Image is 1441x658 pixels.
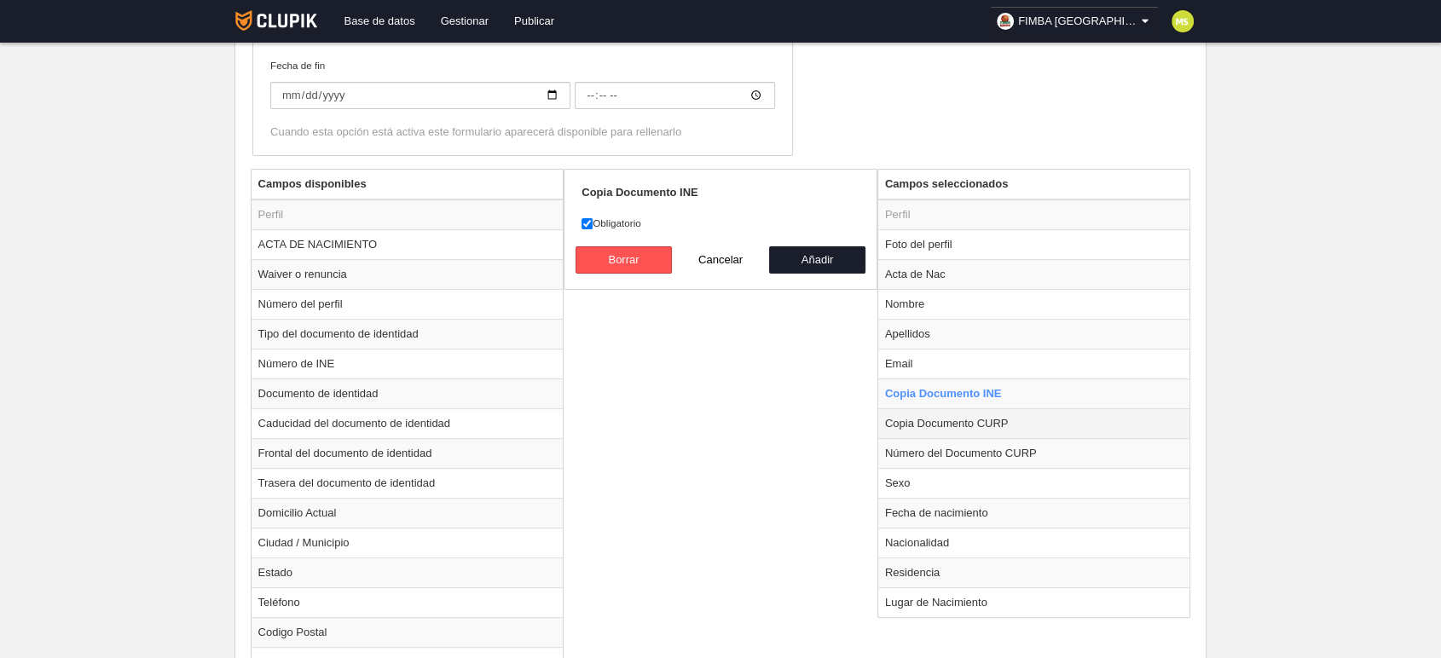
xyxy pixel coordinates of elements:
td: Sexo [878,468,1190,498]
td: Número de INE [252,349,564,378]
td: Estado [252,557,564,587]
span: FIMBA [GEOGRAPHIC_DATA] [1018,13,1137,30]
th: Campos seleccionados [878,170,1190,199]
td: Caducidad del documento de identidad [252,408,564,438]
input: Fecha de fin [270,82,570,109]
td: Perfil [252,199,564,230]
td: Copia Documento CURP [878,408,1190,438]
button: Añadir [769,246,866,274]
th: Campos disponibles [252,170,564,199]
button: Borrar [576,246,673,274]
td: Fecha de nacimiento [878,498,1190,528]
td: Tipo del documento de identidad [252,319,564,349]
td: Lugar de Nacimiento [878,587,1190,617]
td: Acta de Nac [878,259,1190,289]
td: Número del Documento CURP [878,438,1190,468]
a: FIMBA [GEOGRAPHIC_DATA] [990,7,1159,36]
img: Clupik [235,10,318,31]
td: Email [878,349,1190,378]
td: Nacionalidad [878,528,1190,557]
td: Número del perfil [252,289,564,319]
input: Obligatorio [582,218,593,229]
label: Fecha de fin [270,58,775,109]
td: Domicilio Actual [252,498,564,528]
td: Teléfono [252,587,564,617]
strong: Copia Documento INE [582,186,698,199]
td: Codigo Postal [252,617,564,647]
td: Trasera del documento de identidad [252,468,564,498]
td: Ciudad / Municipio [252,528,564,557]
td: Frontal del documento de identidad [252,438,564,468]
td: Copia Documento INE [878,378,1190,408]
label: Obligatorio [582,216,859,231]
div: Cuando esta opción está activa este formulario aparecerá disponible para rellenarlo [270,124,775,140]
td: Foto del perfil [878,229,1190,259]
img: OaEej4y1NQ6z.30x30.jpg [997,13,1014,30]
input: Fecha de fin [575,82,775,109]
td: Nombre [878,289,1190,319]
img: c2l6ZT0zMHgzMCZmcz05JnRleHQ9TVMmYmc9Y2RkYzM5.png [1172,10,1194,32]
td: Perfil [878,199,1190,230]
button: Cancelar [672,246,769,274]
td: Apellidos [878,319,1190,349]
td: Documento de identidad [252,378,564,408]
td: Residencia [878,557,1190,587]
td: Waiver o renuncia [252,259,564,289]
td: ACTA DE NACIMIENTO [252,229,564,259]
